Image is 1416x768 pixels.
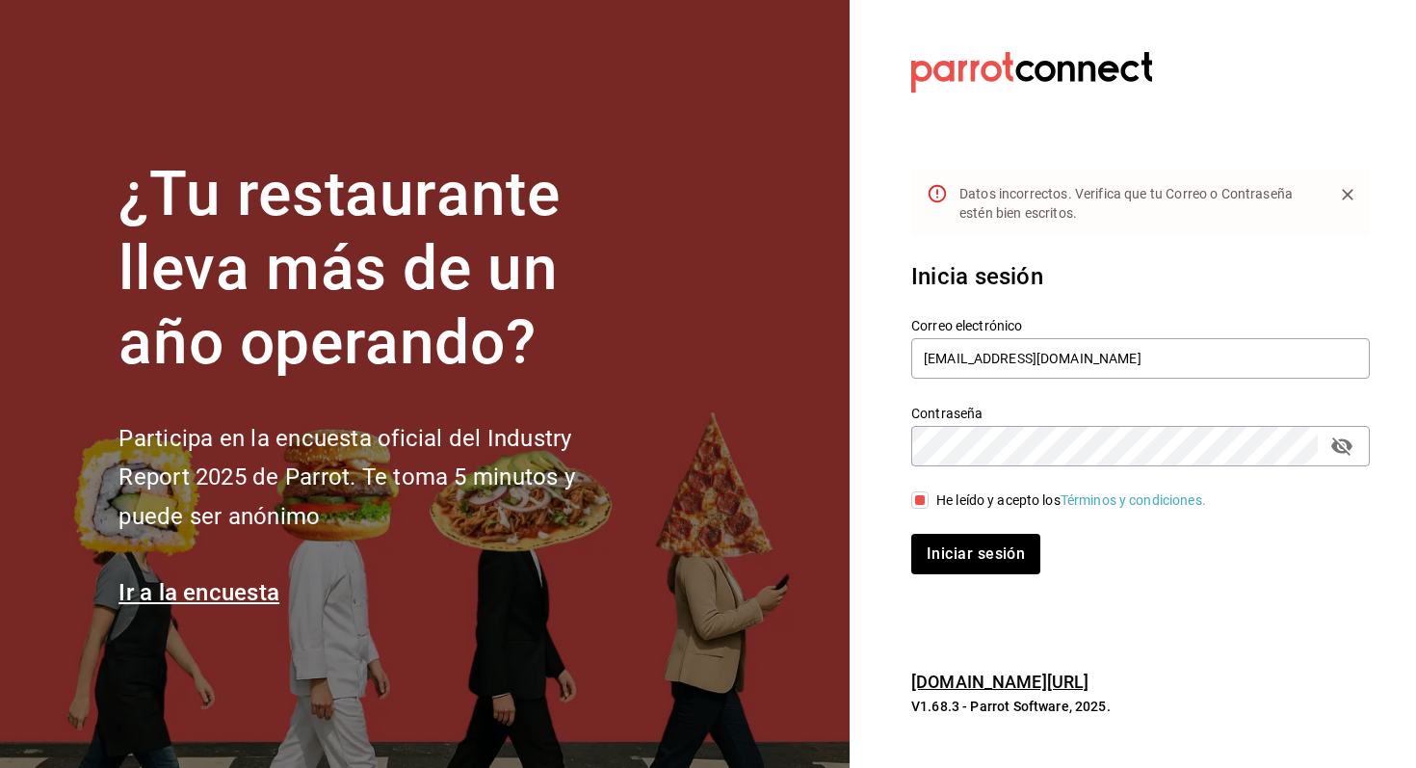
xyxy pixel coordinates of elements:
label: Contraseña [911,407,1370,420]
a: [DOMAIN_NAME][URL] [911,672,1088,692]
a: Ir a la encuesta [118,579,279,606]
p: V1.68.3 - Parrot Software, 2025. [911,697,1370,716]
label: Correo electrónico [911,319,1370,332]
button: Iniciar sesión [911,534,1040,574]
input: Ingresa tu correo electrónico [911,338,1370,379]
h1: ¿Tu restaurante lleva más de un año operando? [118,158,639,380]
div: Datos incorrectos. Verifica que tu Correo o Contraseña estén bien escritos. [959,176,1318,230]
a: Términos y condiciones. [1061,492,1206,508]
button: Close [1333,180,1362,209]
div: He leído y acepto los [936,490,1206,511]
h3: Inicia sesión [911,259,1370,294]
h2: Participa en la encuesta oficial del Industry Report 2025 de Parrot. Te toma 5 minutos y puede se... [118,419,639,537]
button: passwordField [1325,430,1358,463]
